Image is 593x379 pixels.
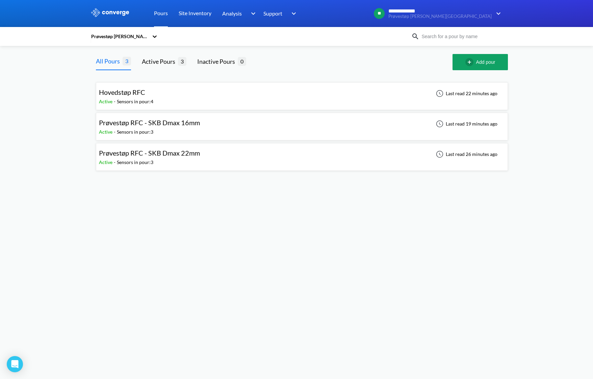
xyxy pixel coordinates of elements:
span: Support [263,9,282,18]
div: Last read 22 minutes ago [432,89,499,98]
span: Prøvestøp RFC - SKB Dmax 22mm [99,149,200,157]
img: logo_ewhite.svg [91,8,130,17]
span: 0 [238,57,246,65]
div: Prøvestøp [PERSON_NAME][GEOGRAPHIC_DATA] [91,33,149,40]
div: All Pours [96,56,123,66]
img: add-circle-outline.svg [465,58,476,66]
img: downArrow.svg [247,9,257,18]
span: 3 [178,57,186,65]
span: Hovedstøp RFC [99,88,145,96]
div: Last read 26 minutes ago [432,150,499,158]
div: Sensors in pour: 3 [117,159,153,166]
span: - [114,159,117,165]
div: Inactive Pours [197,57,238,66]
button: Add pour [453,54,508,70]
a: Prøvestøp RFC - SKB Dmax 22mmActive-Sensors in pour:3Last read 26 minutes ago [96,151,508,157]
span: - [114,99,117,104]
div: Last read 19 minutes ago [432,120,499,128]
span: Active [99,159,114,165]
span: 3 [123,57,131,65]
img: downArrow.svg [287,9,298,18]
div: Active Pours [142,57,178,66]
span: - [114,129,117,135]
img: icon-search.svg [411,32,419,40]
div: Sensors in pour: 3 [117,128,153,136]
span: Prøvestøp RFC - SKB Dmax 16mm [99,118,200,127]
div: Sensors in pour: 4 [117,98,153,105]
input: Search for a pour by name [419,33,501,40]
div: Open Intercom Messenger [7,356,23,372]
span: Active [99,129,114,135]
a: Hovedstøp RFCActive-Sensors in pour:4Last read 22 minutes ago [96,90,508,96]
span: Analysis [222,9,242,18]
img: downArrow.svg [492,9,502,18]
a: Prøvestøp RFC - SKB Dmax 16mmActive-Sensors in pour:3Last read 19 minutes ago [96,120,508,126]
span: Prøvestøp [PERSON_NAME][GEOGRAPHIC_DATA] [388,14,492,19]
span: Active [99,99,114,104]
